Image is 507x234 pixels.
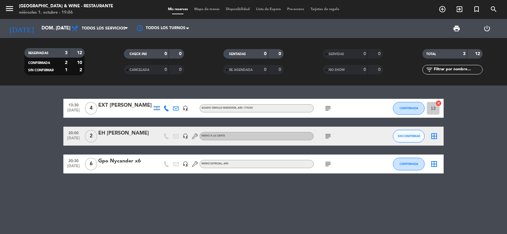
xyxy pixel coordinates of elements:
span: MENÚ A LA CARTA [202,135,225,137]
i: turned_in_not [473,5,480,13]
span: Todos los servicios [82,26,125,31]
span: print [453,25,460,32]
span: Tarjetas de regalo [307,8,343,11]
i: exit_to_app [456,5,463,13]
strong: 0 [179,52,183,56]
strong: 0 [279,52,282,56]
div: Gpo Nycander x6 [98,157,152,165]
span: , ARS 179200 [236,107,253,109]
div: EH [PERSON_NAME] [98,129,152,137]
span: CONFIRMADA [28,61,50,65]
span: SIN CONFIRMAR [398,134,420,138]
strong: 3 [65,51,67,55]
span: CHECK INS [130,53,147,56]
strong: 0 [264,52,266,56]
span: [DATE] [66,108,81,116]
i: power_settings_new [483,25,491,32]
span: Disponibilidad [223,8,253,11]
span: TOTAL [426,53,436,56]
span: Lista de Espera [253,8,284,11]
span: SENTADAS [229,53,246,56]
span: Pre-acceso [284,8,307,11]
input: Filtrar por nombre... [433,66,482,73]
strong: 10 [77,60,83,65]
strong: 12 [475,52,481,56]
span: 13:30 [66,101,81,108]
div: EXT [PERSON_NAME] [98,101,152,110]
button: menu [5,4,14,16]
span: 4 [85,102,97,115]
button: SIN CONFIRMAR [393,130,425,142]
i: add_circle_outline [439,5,446,13]
strong: 0 [378,67,382,72]
span: 20:00 [66,129,81,136]
i: [DATE] [5,22,38,35]
span: [DATE] [66,136,81,143]
span: NO SHOW [329,68,345,72]
span: CONFIRMADA [400,106,418,110]
span: SERVIDAS [329,53,344,56]
strong: 0 [363,52,366,56]
span: Mapa de mesas [191,8,223,11]
i: arrow_drop_down [59,25,67,32]
strong: 0 [279,67,282,72]
i: border_all [430,160,438,168]
button: CONFIRMADA [393,102,425,115]
strong: 0 [378,52,382,56]
div: miércoles 1. octubre - 19:06 [19,9,113,16]
span: 2 [85,130,97,142]
span: , ARS [222,162,228,165]
i: headset_mic [183,161,188,167]
strong: 0 [264,67,266,72]
span: 6 [85,158,97,170]
span: RESERVADAS [28,52,48,55]
span: MENÚ ESPECIAL [202,162,228,165]
i: menu [5,4,14,13]
button: CONFIRMADA [393,158,425,170]
strong: 0 [363,67,366,72]
strong: 2 [80,68,83,72]
i: headset_mic [183,133,188,139]
span: Mis reservas [165,8,191,11]
div: LOG OUT [472,19,502,38]
i: filter_list [426,66,433,73]
strong: 0 [164,67,167,72]
i: subject [324,160,332,168]
strong: 0 [164,52,167,56]
i: cancel [435,100,442,106]
span: CANCELADA [130,68,149,72]
span: ASADO CRIOLLO MEDIODÍA [202,107,253,109]
span: CONFIRMADA [400,162,418,166]
i: search [490,5,497,13]
i: headset_mic [183,105,188,111]
strong: 2 [65,60,67,65]
span: RE AGENDADA [229,68,253,72]
div: [GEOGRAPHIC_DATA] & Wine - Restaurante [19,3,113,9]
span: 20:30 [66,157,81,164]
span: SIN CONFIRMAR [28,69,54,72]
strong: 3 [463,52,465,56]
span: [DATE] [66,164,81,171]
i: subject [324,104,332,112]
strong: 12 [77,51,83,55]
strong: 0 [179,67,183,72]
i: border_all [430,132,438,140]
i: subject [324,132,332,140]
strong: 1 [65,68,67,72]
